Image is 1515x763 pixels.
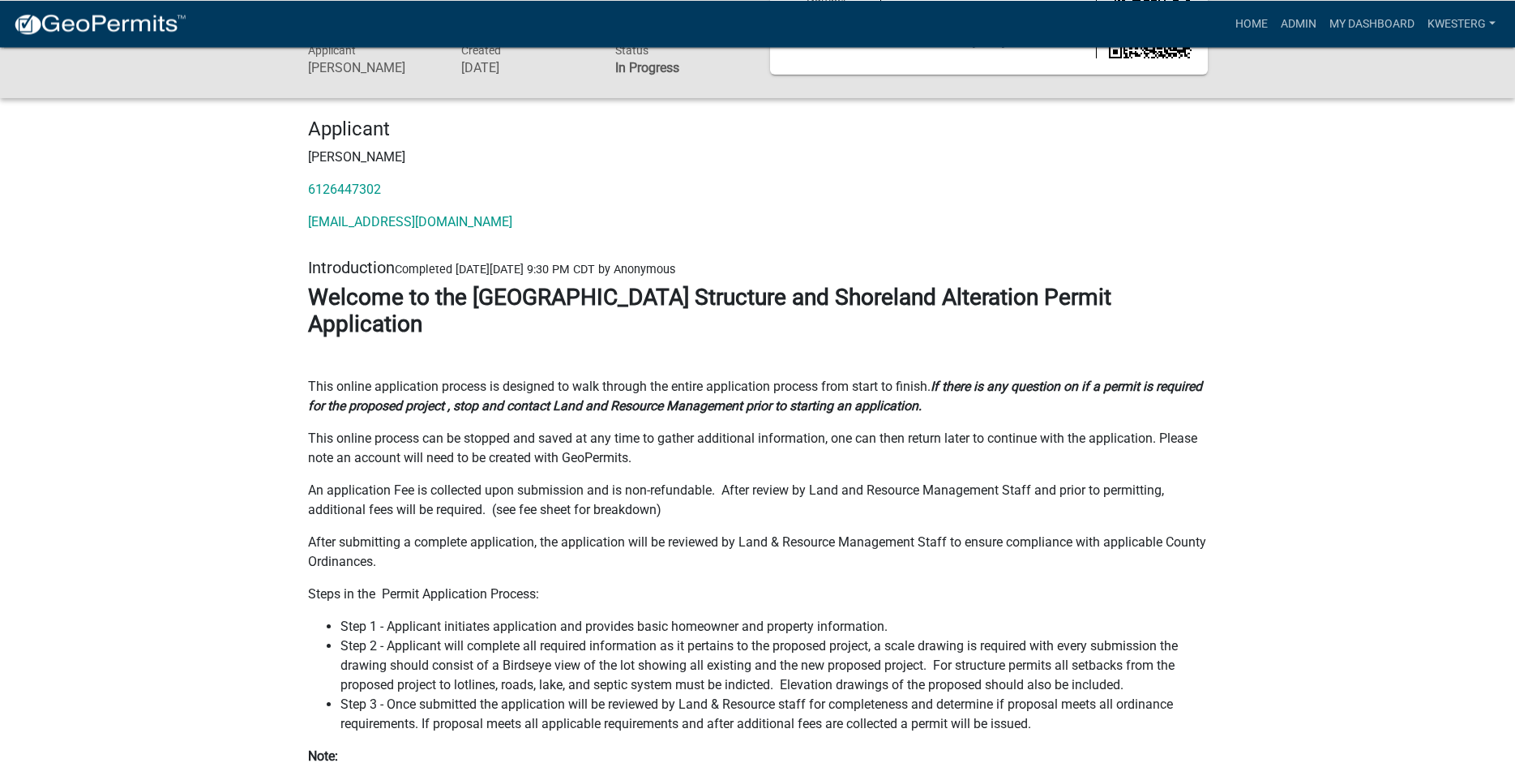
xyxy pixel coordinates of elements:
[308,429,1208,468] p: This online process can be stopped and saved at any time to gather additional information, one ca...
[461,44,501,57] span: Created
[308,585,1208,604] p: Steps in the Permit Application Process:
[395,263,675,276] span: Completed [DATE][DATE] 9:30 PM CDT by Anonymous
[308,118,1208,141] h4: Applicant
[308,182,381,197] a: 6126447302
[615,44,648,57] span: Status
[1229,8,1274,39] a: Home
[308,284,1111,338] strong: Welcome to the [GEOGRAPHIC_DATA] Structure and Shoreland Alteration Permit Application
[308,214,512,229] a: [EMAIL_ADDRESS][DOMAIN_NAME]
[308,377,1208,416] p: This online application process is designed to walk through the entire application process from s...
[308,60,438,75] h6: [PERSON_NAME]
[308,379,1202,414] strong: If there is any question on if a permit is required for the proposed project , stop and contact L...
[308,533,1208,572] p: After submitting a complete application, the application will be reviewed by Land & Resource Mana...
[1421,8,1502,39] a: kwesterg
[308,481,1208,520] p: An application Fee is collected upon submission and is non-refundable. After review by Land and R...
[1323,8,1421,39] a: My Dashboard
[308,44,356,57] span: Applicant
[340,695,1208,734] li: Step 3 - Once submitted the application will be reviewed by Land & Resource staff for completenes...
[615,60,679,75] strong: In Progress
[1274,8,1323,39] a: Admin
[308,148,1208,167] p: [PERSON_NAME]
[340,617,1208,637] li: Step 1 - Applicant initiates application and provides basic homeowner and property information.
[340,637,1208,695] li: Step 2 - Applicant will complete all required information as it pertains to the proposed project,...
[308,258,1208,277] h5: Introduction
[461,60,591,75] h6: [DATE]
